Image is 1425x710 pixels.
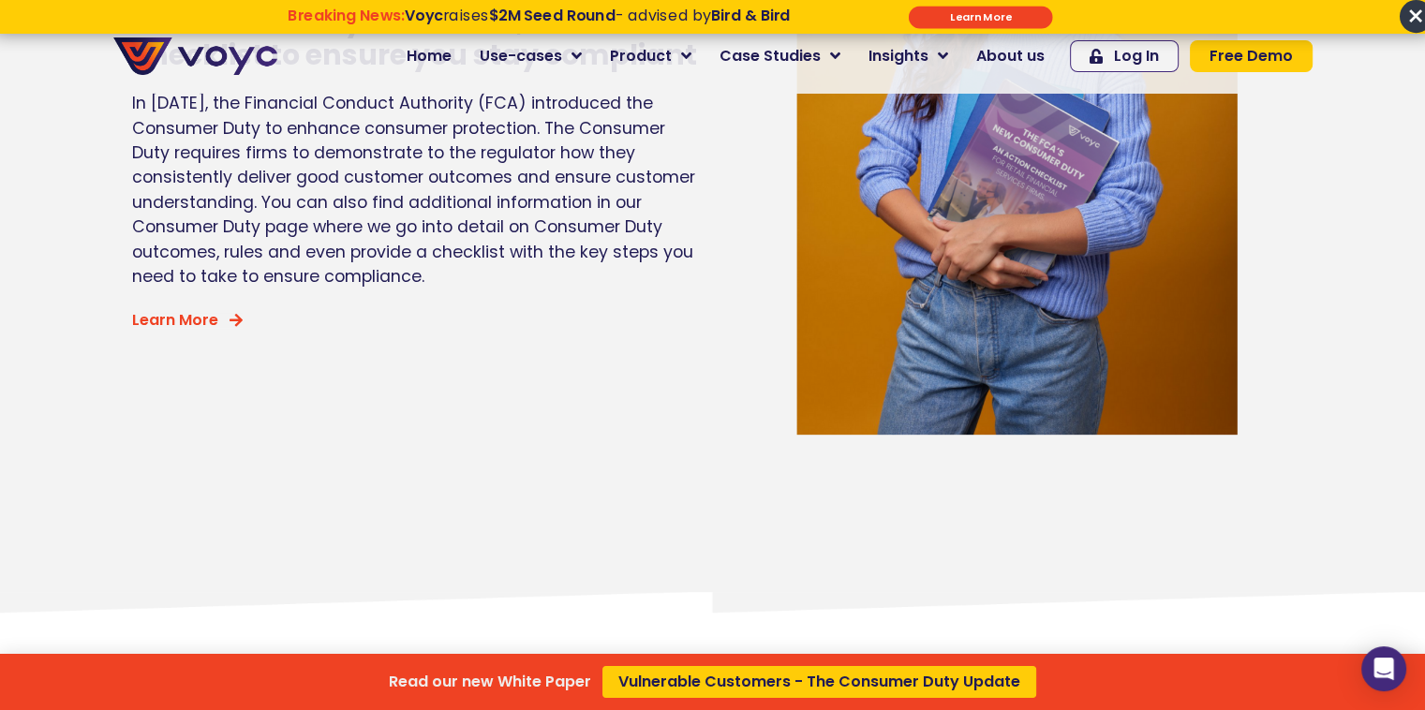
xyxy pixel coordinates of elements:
div: Open Intercom Messenger [1361,646,1406,691]
strong: $2M Seed Round [488,6,615,26]
strong: Breaking News: [288,6,405,26]
strong: Voyc [405,6,443,26]
strong: Bird & Bird [710,6,790,26]
div: Submit [909,6,1053,28]
span: Job title [248,152,312,173]
div: Breaking News: Voyc raises $2M Seed Round - advised by Bird & Bird [212,7,866,42]
span: Phone [248,75,295,96]
a: Privacy Policy [386,390,474,408]
span: Vulnerable Customers - The Consumer Duty Update [618,674,1020,689]
span: raises - advised by [405,6,790,26]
